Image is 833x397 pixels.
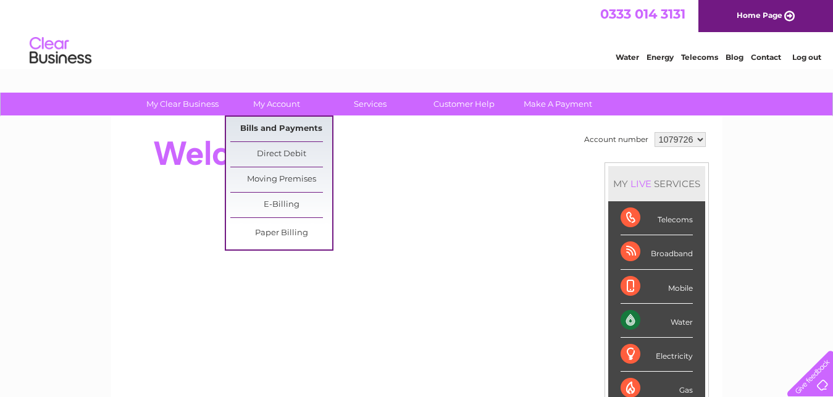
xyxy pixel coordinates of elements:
[29,32,92,70] img: logo.png
[681,52,718,62] a: Telecoms
[125,7,709,60] div: Clear Business is a trading name of Verastar Limited (registered in [GEOGRAPHIC_DATA] No. 3667643...
[581,129,651,150] td: Account number
[230,193,332,217] a: E-Billing
[600,6,685,22] a: 0333 014 3131
[647,52,674,62] a: Energy
[230,142,332,167] a: Direct Debit
[616,52,639,62] a: Water
[621,201,693,235] div: Telecoms
[413,93,515,115] a: Customer Help
[507,93,609,115] a: Make A Payment
[621,270,693,304] div: Mobile
[621,304,693,338] div: Water
[792,52,821,62] a: Log out
[608,166,705,201] div: MY SERVICES
[621,338,693,372] div: Electricity
[751,52,781,62] a: Contact
[230,117,332,141] a: Bills and Payments
[319,93,421,115] a: Services
[230,167,332,192] a: Moving Premises
[621,235,693,269] div: Broadband
[230,221,332,246] a: Paper Billing
[225,93,327,115] a: My Account
[132,93,233,115] a: My Clear Business
[726,52,743,62] a: Blog
[628,178,654,190] div: LIVE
